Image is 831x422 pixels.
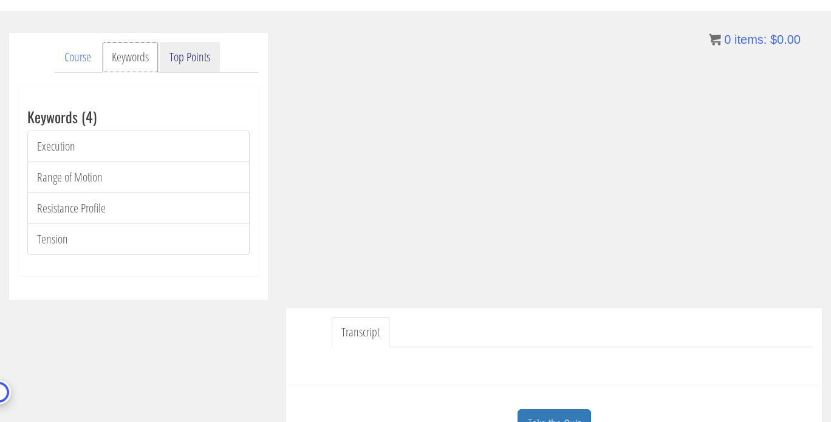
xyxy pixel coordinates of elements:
a: Execution [27,131,250,162]
a: Tension [27,223,250,255]
a: Resistance Profile [27,192,250,224]
a: Transcript [332,317,389,348]
a: Keywords [102,42,159,73]
span: $ [770,33,777,46]
a: Top Points [160,42,220,73]
img: icon11.png [709,33,721,46]
h3: Keywords (4) [27,109,250,124]
span: items: [734,33,767,46]
a: 0 items: $0.00 [709,33,801,46]
span: 0 [724,33,731,46]
a: Range of Motion [27,162,250,193]
a: Course [55,42,101,73]
bdi: 0.00 [770,33,801,46]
